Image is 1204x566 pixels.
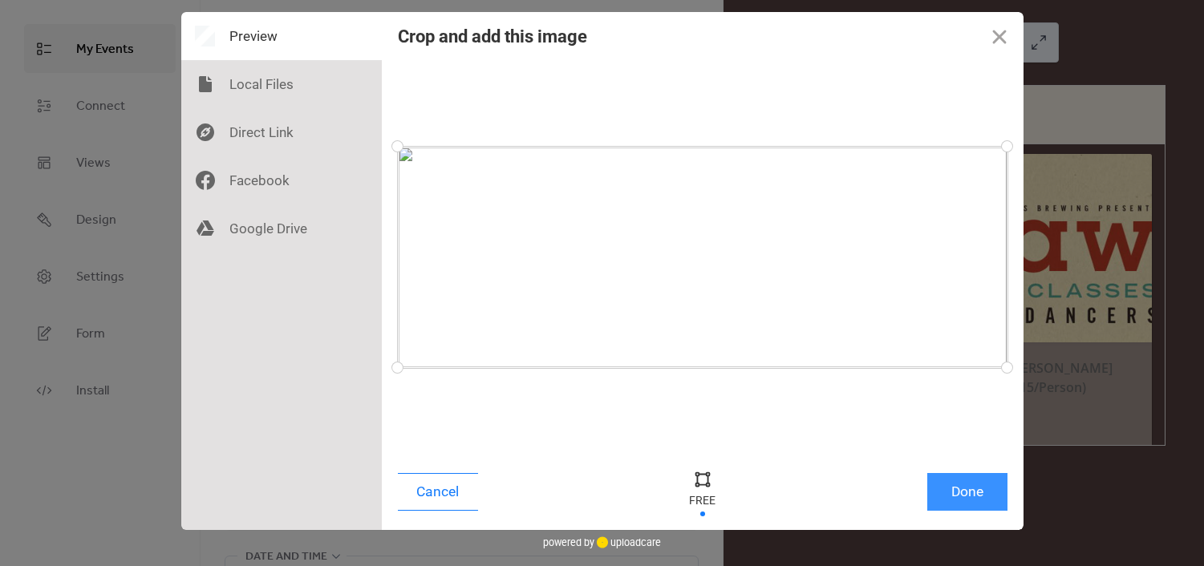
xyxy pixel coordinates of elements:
[181,60,382,108] div: Local Files
[181,12,382,60] div: Preview
[594,536,661,548] a: uploadcare
[398,473,478,511] button: Cancel
[181,204,382,253] div: Google Drive
[181,156,382,204] div: Facebook
[543,530,661,554] div: powered by
[398,26,587,46] div: Crop and add this image
[927,473,1007,511] button: Done
[181,108,382,156] div: Direct Link
[975,12,1024,60] button: Close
